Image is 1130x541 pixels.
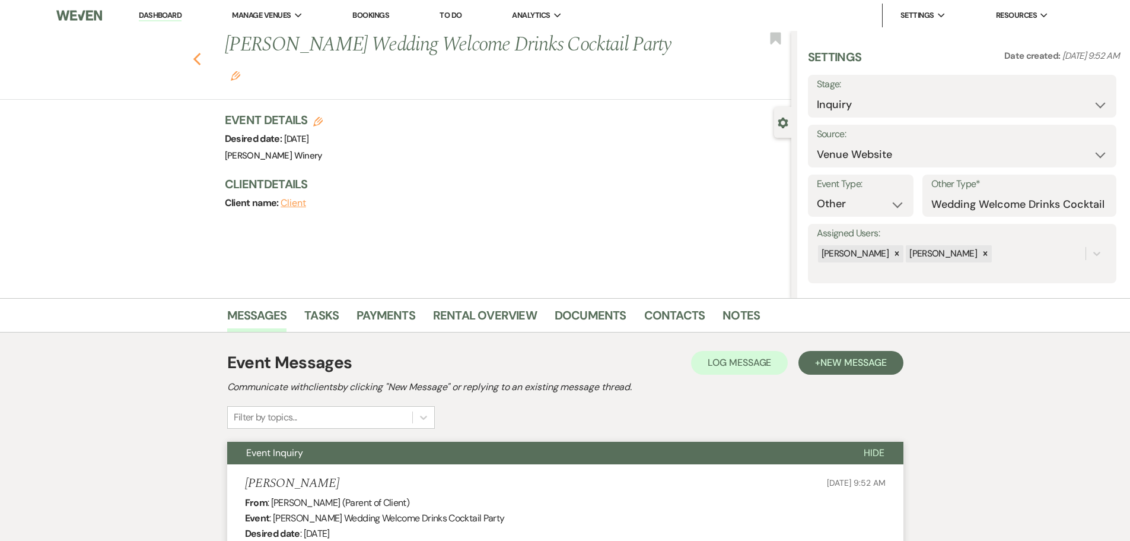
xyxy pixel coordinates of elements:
[778,116,788,128] button: Close lead details
[225,132,284,145] span: Desired date:
[56,3,101,28] img: Weven Logo
[827,477,885,488] span: [DATE] 9:52 AM
[227,380,903,394] h2: Communicate with clients by clicking "New Message" or replying to an existing message thread.
[818,245,891,262] div: [PERSON_NAME]
[225,31,673,87] h1: [PERSON_NAME] Wedding Welcome Drinks Cocktail Party
[931,176,1107,193] label: Other Type*
[225,112,323,128] h3: Event Details
[512,10,550,21] span: Analytics
[433,306,537,332] a: Rental Overview
[820,356,886,369] span: New Message
[245,496,268,509] b: From
[845,442,903,464] button: Hide
[139,10,182,21] a: Dashboard
[246,447,303,459] span: Event Inquiry
[798,351,903,375] button: +New Message
[644,306,705,332] a: Contacts
[245,512,270,524] b: Event
[225,197,281,209] span: Client name:
[900,10,934,21] span: Settings
[440,10,461,20] a: To Do
[1004,50,1062,62] span: Date created:
[232,10,291,21] span: Manage Venues
[356,306,415,332] a: Payments
[284,133,309,145] span: [DATE]
[817,76,1107,93] label: Stage:
[708,356,771,369] span: Log Message
[227,442,845,464] button: Event Inquiry
[722,306,760,332] a: Notes
[245,476,339,491] h5: [PERSON_NAME]
[231,70,240,81] button: Edit
[1062,50,1119,62] span: [DATE] 9:52 AM
[817,225,1107,242] label: Assigned Users:
[234,410,297,425] div: Filter by topics...
[352,10,389,20] a: Bookings
[245,527,300,540] b: Desired date
[996,10,1037,21] span: Resources
[555,306,626,332] a: Documents
[817,126,1107,143] label: Source:
[808,49,862,75] h3: Settings
[281,198,306,208] button: Client
[225,150,323,162] span: [PERSON_NAME] Winery
[227,306,287,332] a: Messages
[225,176,779,192] h3: Client Details
[691,351,788,375] button: Log Message
[864,447,884,459] span: Hide
[304,306,339,332] a: Tasks
[817,176,905,193] label: Event Type:
[227,350,352,375] h1: Event Messages
[906,245,979,262] div: [PERSON_NAME]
